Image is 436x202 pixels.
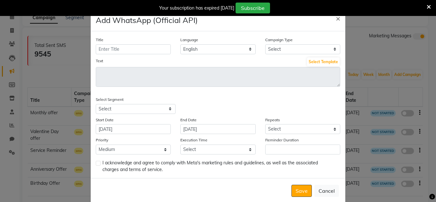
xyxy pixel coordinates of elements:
label: Execution Time [180,137,207,143]
button: Close [331,9,345,27]
label: Text [96,58,103,64]
button: Select Template [307,57,340,66]
label: Campaign Type [265,37,293,43]
span: I acknowledge and agree to comply with Meta's marketing rules and guidelines, as well as the asso... [102,160,335,173]
label: Start Date [96,117,114,123]
span: × [336,13,340,23]
label: Priority [96,137,108,143]
label: End Date [180,117,197,123]
button: Cancel [314,185,339,197]
label: Title [96,37,103,43]
h4: Add WhatsApp (Official API) [96,14,198,26]
button: Save [291,185,312,197]
label: Language [180,37,198,43]
button: Subscribe [236,3,270,13]
label: Repeats [265,117,280,123]
input: Enter Title [96,44,171,54]
label: Reminder Duration [265,137,299,143]
div: Your subscription has expired [DATE] [159,5,234,11]
label: Select Segment [96,97,124,102]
